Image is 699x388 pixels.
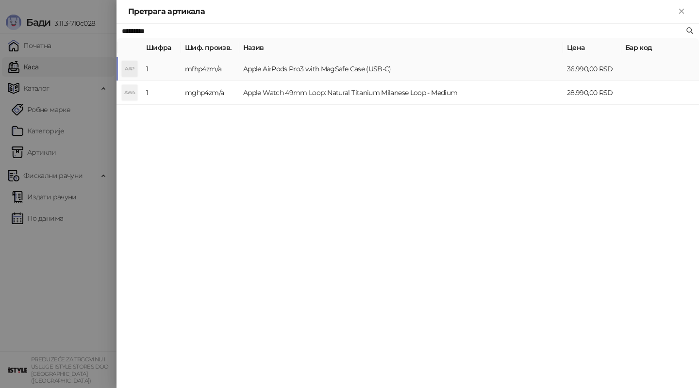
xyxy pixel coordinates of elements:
td: 36.990,00 RSD [563,57,621,81]
td: 1 [142,57,181,81]
td: Apple Watch 49mm Loop: Natural Titanium Milanese Loop - Medium [239,81,563,105]
div: AW4 [122,85,137,100]
th: Цена [563,38,621,57]
button: Close [676,6,687,17]
td: mghp4zm/a [181,81,239,105]
td: mfhp4zm/a [181,57,239,81]
th: Шиф. произв. [181,38,239,57]
div: Претрага артикала [128,6,676,17]
td: Apple AirPods Pro3 with MagSafe Case (USB-C) [239,57,563,81]
td: 1 [142,81,181,105]
div: AAP [122,61,137,77]
td: 28.990,00 RSD [563,81,621,105]
th: Бар код [621,38,699,57]
th: Назив [239,38,563,57]
th: Шифра [142,38,181,57]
